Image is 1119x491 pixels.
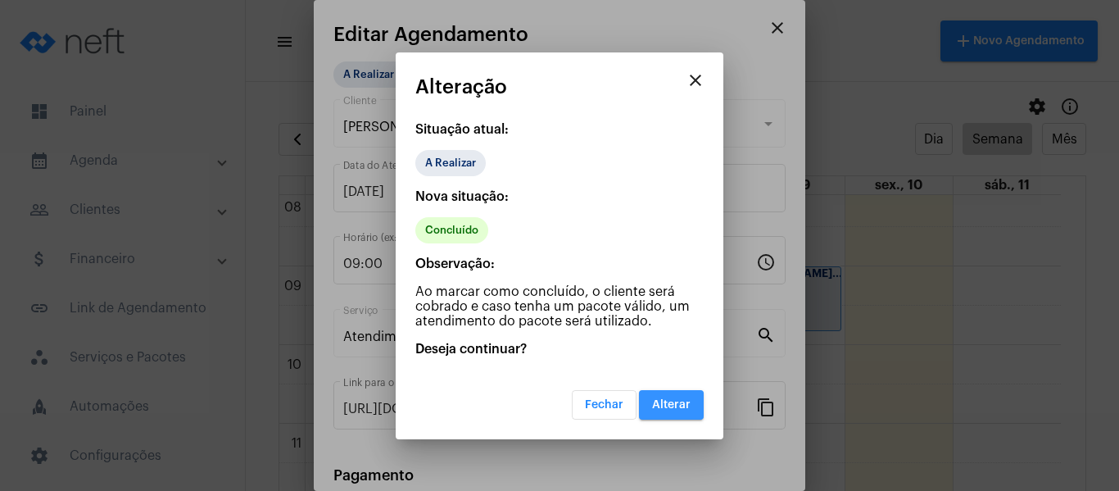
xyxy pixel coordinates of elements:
p: Deseja continuar? [415,342,704,357]
button: Alterar [639,390,704,420]
p: Situação atual: [415,122,704,137]
span: Alteração [415,76,507,98]
mat-chip: Concluído [415,217,488,243]
span: Fechar [585,399,623,411]
span: Alterar [652,399,691,411]
button: Fechar [572,390,637,420]
p: Nova situação: [415,189,704,204]
mat-chip: A Realizar [415,150,486,176]
p: Ao marcar como concluído, o cliente será cobrado e caso tenha um pacote válido, um atendimento do... [415,284,704,329]
mat-icon: close [686,70,705,90]
p: Observação: [415,257,704,271]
